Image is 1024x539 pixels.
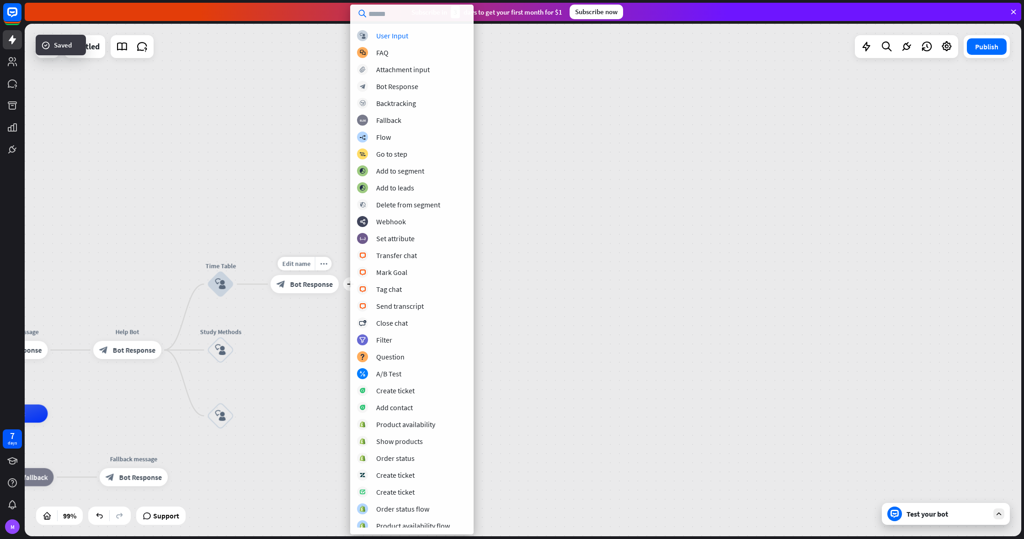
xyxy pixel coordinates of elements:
i: block_user_input [360,33,366,39]
span: Bot Response [113,345,155,354]
i: block_bot_response [360,84,366,90]
i: block_user_input [215,279,226,290]
div: Flow [376,132,391,142]
div: Fallback [376,116,401,125]
div: Untitled [70,35,100,58]
div: Add contact [376,403,413,412]
span: Saved [54,40,72,50]
i: block_livechat [359,253,366,259]
span: Support [153,508,179,523]
div: 99% [60,508,79,523]
i: block_set_attribute [360,236,366,242]
div: User Input [376,31,408,40]
i: block_question [360,354,365,360]
div: Send transcript [376,301,424,311]
div: Question [376,352,405,361]
i: success [41,41,50,50]
div: Set attribute [376,234,415,243]
div: Test your bot [907,509,989,518]
div: Go to step [376,149,407,159]
div: FAQ [376,48,389,57]
i: block_user_input [215,344,226,355]
div: Create ticket [376,386,415,395]
i: block_attachment [360,67,366,73]
div: Transfer chat [376,251,417,260]
span: Bot Response [290,280,332,289]
div: Delete from segment [376,200,440,209]
div: Help Bot [86,327,168,336]
i: block_add_to_segment [359,168,366,174]
i: webhooks [360,219,366,225]
div: Fallback message [93,454,175,464]
i: block_bot_response [106,473,115,482]
div: Add to segment [376,166,424,175]
span: Edit name [282,259,310,268]
div: Time Table [193,261,248,270]
i: block_ab_testing [360,371,366,377]
div: Create ticket [376,470,415,480]
i: block_faq [360,50,366,56]
button: Open LiveChat chat widget [7,4,35,31]
div: Bot Response [376,82,418,91]
div: Filter [376,335,392,344]
div: Attachment input [376,65,430,74]
button: Publish [967,38,1007,55]
div: Webhook [376,217,406,226]
a: 7 days [3,429,22,449]
div: A/B Test [376,369,401,378]
div: Study Methods [193,327,248,336]
div: Backtracking [376,99,416,108]
div: Subscribe now [570,5,623,19]
div: Order status [376,454,415,463]
div: 7 [10,432,15,440]
i: block_livechat [359,286,366,292]
div: M [5,519,20,534]
div: Subscribe in days to get your first month for $1 [411,6,562,18]
i: block_fallback [360,117,366,123]
div: Close chat [376,318,408,328]
div: Tag chat [376,285,402,294]
i: plus [347,281,353,287]
i: block_close_chat [359,320,366,326]
div: Order status flow [376,504,429,513]
i: filter [359,337,366,343]
div: Product availability flow [376,521,450,530]
div: Create ticket [376,487,415,497]
i: block_bot_response [99,345,108,354]
div: days [8,440,17,446]
div: Add to leads [376,183,414,192]
i: block_bot_response [277,280,286,289]
i: block_livechat [359,303,366,309]
i: builder_tree [359,134,366,140]
i: more_horiz [320,260,327,267]
i: block_user_input [215,410,226,421]
div: Product availability [376,420,435,429]
div: Show products [376,437,423,446]
i: block_delete_from_segment [360,202,366,208]
i: block_add_to_segment [359,185,366,191]
i: block_backtracking [360,100,366,106]
span: Bot Response [119,473,162,482]
i: block_livechat [359,269,366,275]
div: Mark Goal [376,268,407,277]
i: block_goto [359,151,366,157]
